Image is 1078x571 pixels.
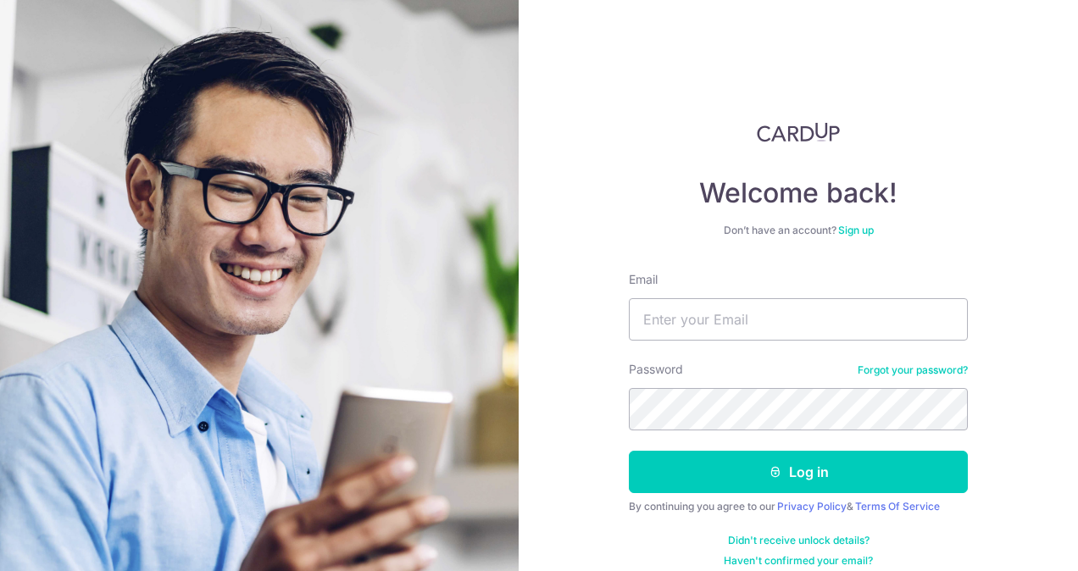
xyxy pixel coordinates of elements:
a: Privacy Policy [777,500,847,513]
h4: Welcome back! [629,176,968,210]
div: Don’t have an account? [629,224,968,237]
a: Sign up [838,224,874,236]
img: CardUp Logo [757,122,840,142]
button: Log in [629,451,968,493]
input: Enter your Email [629,298,968,341]
a: Forgot your password? [858,363,968,377]
label: Password [629,361,683,378]
a: Haven't confirmed your email? [724,554,873,568]
label: Email [629,271,658,288]
div: By continuing you agree to our & [629,500,968,513]
a: Didn't receive unlock details? [728,534,870,547]
a: Terms Of Service [855,500,940,513]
